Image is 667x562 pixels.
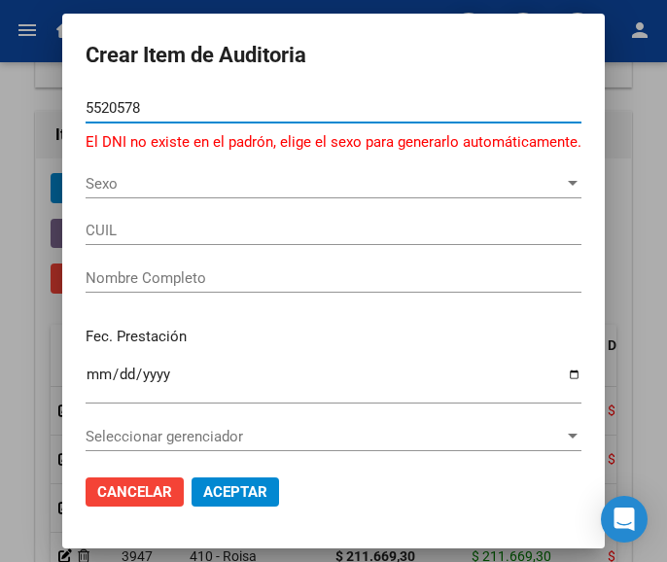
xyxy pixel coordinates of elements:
[203,483,267,501] span: Aceptar
[86,37,581,74] h2: Crear Item de Auditoria
[86,477,184,507] button: Cancelar
[86,428,564,445] span: Seleccionar gerenciador
[601,496,648,543] div: Open Intercom Messenger
[86,326,581,348] p: Fec. Prestación
[86,175,564,193] span: Sexo
[97,483,172,501] span: Cancelar
[192,477,279,507] button: Aceptar
[86,131,581,154] p: El DNI no existe en el padrón, elige el sexo para generarlo automáticamente.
